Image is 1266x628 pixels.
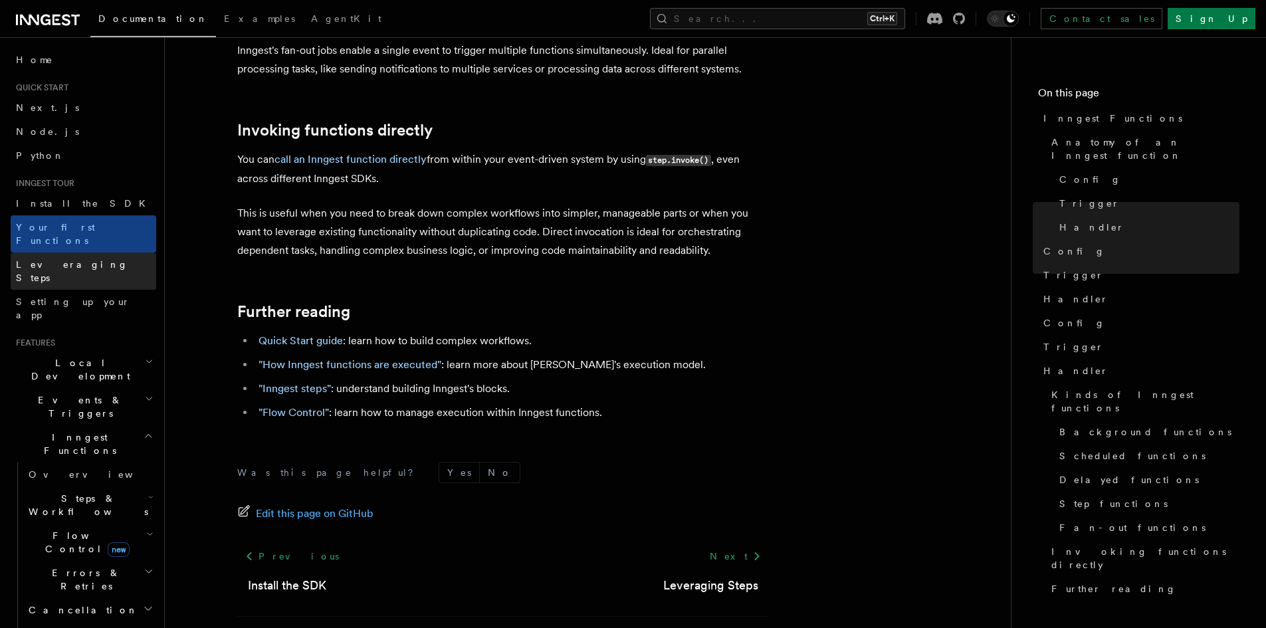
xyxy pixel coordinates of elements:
[311,13,381,24] span: AgentKit
[1051,136,1239,162] span: Anatomy of an Inngest function
[1046,577,1239,601] a: Further reading
[1041,8,1162,29] a: Contact sales
[1168,8,1255,29] a: Sign Up
[237,150,769,188] p: You can from within your event-driven system by using , even across different Inngest SDKs.
[11,96,156,120] a: Next.js
[11,431,144,457] span: Inngest Functions
[11,120,156,144] a: Node.js
[1059,221,1124,234] span: Handler
[1038,106,1239,130] a: Inngest Functions
[23,566,144,593] span: Errors & Retries
[16,259,128,283] span: Leveraging Steps
[1059,173,1121,186] span: Config
[303,4,389,36] a: AgentKit
[11,338,55,348] span: Features
[646,155,711,166] code: step.invoke()
[1038,311,1239,335] a: Config
[16,102,79,113] span: Next.js
[1043,340,1104,354] span: Trigger
[16,53,53,66] span: Home
[1054,516,1239,540] a: Fan-out functions
[237,302,350,321] a: Further reading
[237,504,373,523] a: Edit this page on GitHub
[1054,215,1239,239] a: Handler
[1046,540,1239,577] a: Invoking functions directly
[11,253,156,290] a: Leveraging Steps
[1059,197,1120,210] span: Trigger
[11,82,68,93] span: Quick start
[256,504,373,523] span: Edit this page on GitHub
[16,198,154,209] span: Install the SDK
[11,215,156,253] a: Your first Functions
[23,524,156,561] button: Flow Controlnew
[1054,191,1239,215] a: Trigger
[11,178,74,189] span: Inngest tour
[29,469,165,480] span: Overview
[274,153,427,165] a: call an Inngest function directly
[16,126,79,137] span: Node.js
[1043,268,1104,282] span: Trigger
[237,204,769,260] p: This is useful when you need to break down complex workflows into simpler, manageable parts or wh...
[259,382,331,395] a: "Inngest steps"
[237,466,423,479] p: Was this page helpful?
[98,13,208,24] span: Documentation
[23,603,138,617] span: Cancellation
[1043,364,1108,377] span: Handler
[1038,263,1239,287] a: Trigger
[16,150,64,161] span: Python
[11,393,145,420] span: Events & Triggers
[1043,316,1105,330] span: Config
[1059,497,1168,510] span: Step functions
[663,576,758,595] a: Leveraging Steps
[255,379,769,398] li: : understand building Inngest's blocks.
[1043,292,1108,306] span: Handler
[867,12,897,25] kbd: Ctrl+K
[255,356,769,374] li: : learn more about [PERSON_NAME]'s execution model.
[248,576,326,595] a: Install the SDK
[11,388,156,425] button: Events & Triggers
[259,334,343,347] a: Quick Start guide
[1054,444,1239,468] a: Scheduled functions
[1038,335,1239,359] a: Trigger
[108,542,130,557] span: new
[237,121,433,140] a: Invoking functions directly
[1054,492,1239,516] a: Step functions
[11,191,156,215] a: Install the SDK
[11,144,156,167] a: Python
[16,296,130,320] span: Setting up your app
[1038,359,1239,383] a: Handler
[1043,112,1182,125] span: Inngest Functions
[650,8,905,29] button: Search...Ctrl+K
[1054,420,1239,444] a: Background functions
[90,4,216,37] a: Documentation
[11,356,145,383] span: Local Development
[224,13,295,24] span: Examples
[216,4,303,36] a: Examples
[702,544,769,568] a: Next
[11,290,156,327] a: Setting up your app
[439,463,479,482] button: Yes
[1059,449,1206,463] span: Scheduled functions
[1038,239,1239,263] a: Config
[1051,545,1239,572] span: Invoking functions directly
[11,48,156,72] a: Home
[1043,245,1105,258] span: Config
[255,332,769,350] li: : learn how to build complex workflows.
[23,463,156,486] a: Overview
[1038,85,1239,106] h4: On this page
[1054,468,1239,492] a: Delayed functions
[1051,582,1176,595] span: Further reading
[255,403,769,422] li: : learn how to manage execution within Inngest functions.
[1046,383,1239,420] a: Kinds of Inngest functions
[23,598,156,622] button: Cancellation
[11,351,156,388] button: Local Development
[1059,425,1231,439] span: Background functions
[1059,521,1206,534] span: Fan-out functions
[11,425,156,463] button: Inngest Functions
[1051,388,1239,415] span: Kinds of Inngest functions
[237,41,769,78] p: Inngest's fan-out jobs enable a single event to trigger multiple functions simultaneously. Ideal ...
[480,463,520,482] button: No
[23,486,156,524] button: Steps & Workflows
[259,406,329,419] a: "Flow Control"
[1038,287,1239,311] a: Handler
